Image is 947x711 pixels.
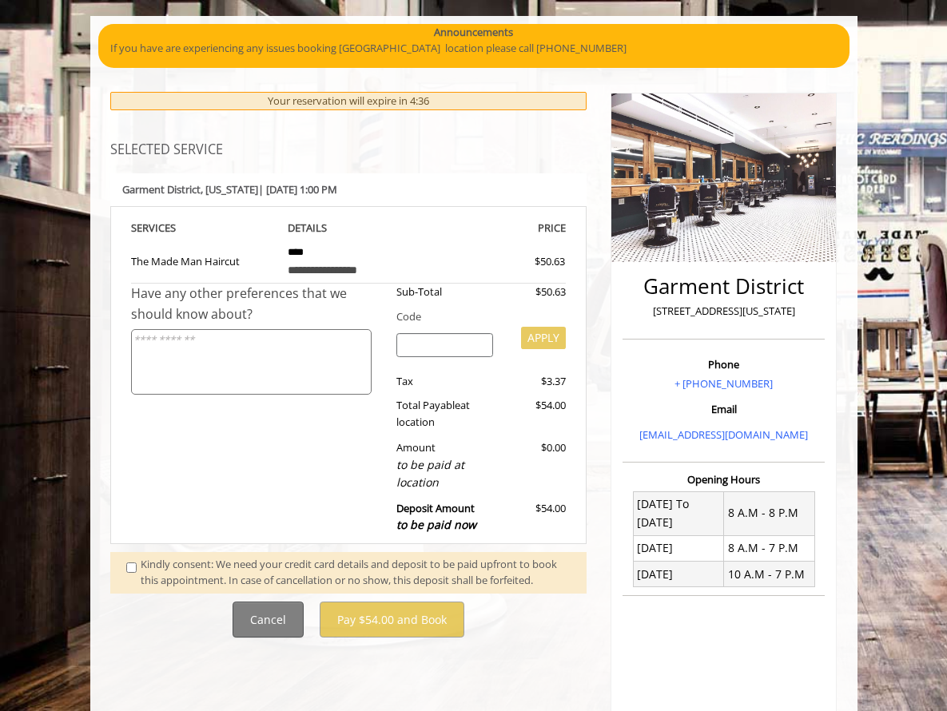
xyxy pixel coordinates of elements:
h3: Opening Hours [623,474,825,485]
div: $3.37 [505,373,566,390]
h3: Phone [627,359,821,370]
div: $54.00 [505,500,566,534]
div: Your reservation will expire in 4:36 [110,92,587,110]
td: 8 A.M - 7 P.M [724,535,814,561]
td: [DATE] [633,535,723,561]
div: Code [384,308,566,325]
span: to be paid now [396,517,476,532]
td: [DATE] To [DATE] [633,491,723,535]
div: $50.63 [493,253,565,270]
div: Sub-Total [384,284,505,300]
th: DETAILS [276,219,421,237]
p: [STREET_ADDRESS][US_STATE] [627,303,821,320]
div: $0.00 [505,439,566,492]
h2: Garment District [627,275,821,298]
div: Have any other preferences that we should know about? [131,284,385,324]
div: $50.63 [505,284,566,300]
td: [DATE] [633,561,723,586]
th: SERVICE [131,219,277,237]
button: Pay $54.00 and Book [320,602,464,638]
a: + [PHONE_NUMBER] [674,376,773,391]
td: 8 A.M - 8 P.M [724,491,814,535]
div: Tax [384,373,505,390]
td: The Made Man Haircut [131,236,277,284]
div: Amount [384,439,505,492]
span: , [US_STATE] [201,182,258,197]
button: Cancel [233,602,304,638]
div: Total Payable [384,397,505,431]
h3: Email [627,403,821,415]
b: Garment District | [DATE] 1:00 PM [122,182,337,197]
td: 10 A.M - 7 P.M [724,561,814,586]
p: If you have are experiencing any issues booking [GEOGRAPHIC_DATA] location please call [PHONE_NUM... [110,40,838,57]
a: [EMAIL_ADDRESS][DOMAIN_NAME] [639,427,808,442]
th: PRICE [421,219,567,237]
div: $54.00 [505,397,566,431]
div: to be paid at location [396,456,493,492]
b: Deposit Amount [396,501,476,533]
span: S [170,220,176,235]
b: Announcements [434,24,513,41]
button: APPLY [521,327,566,349]
h3: SELECTED SERVICE [110,143,587,157]
div: Kindly consent: We need your credit card details and deposit to be paid upfront to book this appo... [141,556,571,590]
